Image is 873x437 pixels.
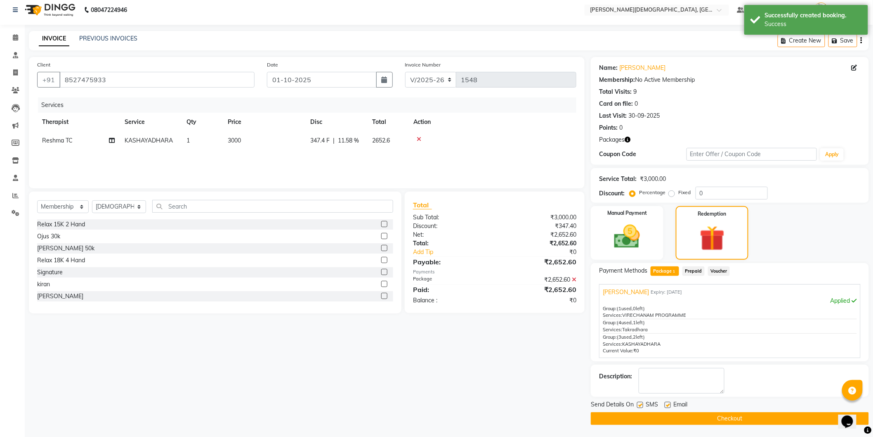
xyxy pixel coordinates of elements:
div: 0 [635,100,638,108]
div: Name: [599,64,618,72]
div: Paid: [407,285,495,294]
button: Apply [820,148,844,161]
button: +91 [37,72,60,88]
div: Last Visit: [599,112,627,120]
div: [PERSON_NAME] [37,292,83,301]
div: Net: [407,230,495,239]
label: Client [37,61,50,69]
img: _gift.svg [692,223,733,254]
span: 1 [672,269,677,274]
span: Expiry: [DATE] [651,289,682,296]
span: Services: [603,327,622,332]
div: ₹0 [510,248,583,256]
span: used, left) [617,320,645,325]
th: Action [408,113,576,131]
span: (3 [617,334,621,340]
div: Package [407,275,495,284]
div: Signature [37,268,63,277]
span: KASHAYADHARA [125,137,173,144]
span: used, left) [617,334,645,340]
div: Payable: [407,257,495,267]
label: Fixed [678,189,691,196]
span: [PERSON_NAME] [603,288,649,297]
span: Prepaid [682,266,705,276]
div: 30-09-2025 [628,112,660,120]
input: Search by Name/Mobile/Email/Code [59,72,255,88]
label: Invoice Number [405,61,441,69]
span: Reshma TC [42,137,73,144]
span: Group: [603,306,617,311]
th: Qty [182,113,223,131]
a: PREVIOUS INVOICES [79,35,137,42]
img: Manager [814,2,828,17]
div: ₹2,652.60 [495,285,583,294]
div: Description: [599,372,632,381]
span: 1 [633,320,636,325]
div: ₹347.40 [495,222,583,230]
span: ₹0 [633,348,639,354]
div: 9 [633,88,637,96]
div: Balance : [407,296,495,305]
div: Applied [603,297,857,305]
div: ₹3,000.00 [640,175,666,183]
div: Coupon Code [599,150,686,159]
div: Total: [407,239,495,248]
span: 1 [186,137,190,144]
span: 3000 [228,137,241,144]
span: 11.58 % [338,136,359,145]
div: Discount: [599,189,625,198]
input: Search [152,200,393,213]
span: Voucher [708,266,730,276]
label: Redemption [698,210,727,218]
span: | [333,136,335,145]
div: Card on file: [599,100,633,108]
a: [PERSON_NAME] [619,64,665,72]
div: ₹2,652.60 [495,275,583,284]
span: Package [651,266,679,276]
th: Total [367,113,408,131]
input: Enter Offer / Coupon Code [687,148,817,161]
span: Group: [603,320,617,325]
span: KASHAYADHARA [622,341,661,347]
span: Send Details On [591,400,634,411]
span: 2652.6 [372,137,390,144]
div: Sub Total: [407,213,495,222]
div: [PERSON_NAME] 50k [37,244,94,253]
th: Price [223,113,305,131]
span: Services: [603,341,622,347]
div: Payments [413,268,576,275]
div: Service Total: [599,175,637,183]
th: Service [120,113,182,131]
div: 0 [619,123,623,132]
button: Checkout [591,412,869,425]
span: 347.4 F [310,136,330,145]
div: ₹0 [495,296,583,305]
img: _cash.svg [606,222,648,252]
div: Successfully created booking. [765,11,862,20]
span: SMS [646,400,658,411]
iframe: chat widget [838,404,865,429]
span: Current Value: [603,348,633,354]
span: (1 [617,306,621,311]
span: Total [413,201,432,209]
div: ₹2,652.60 [495,257,583,267]
div: No Active Membership [599,76,861,84]
label: Manual Payment [607,209,647,217]
div: ₹2,652.60 [495,239,583,248]
span: Services: [603,312,622,318]
label: Date [267,61,278,69]
span: 0 [633,306,636,311]
span: Group: [603,334,617,340]
button: Save [828,34,857,47]
div: Relax 15K 2 Hand [37,220,85,229]
div: Services [38,97,583,113]
th: Therapist [37,113,120,131]
button: Create New [778,34,825,47]
div: Discount: [407,222,495,230]
span: VIRECHANAM PROGRAMME [622,312,686,318]
div: Relax 18K 4 Hand [37,256,85,265]
a: Add Tip [407,248,510,256]
a: INVOICE [39,31,69,46]
span: Payment Methods [599,266,647,275]
span: Email [673,400,687,411]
